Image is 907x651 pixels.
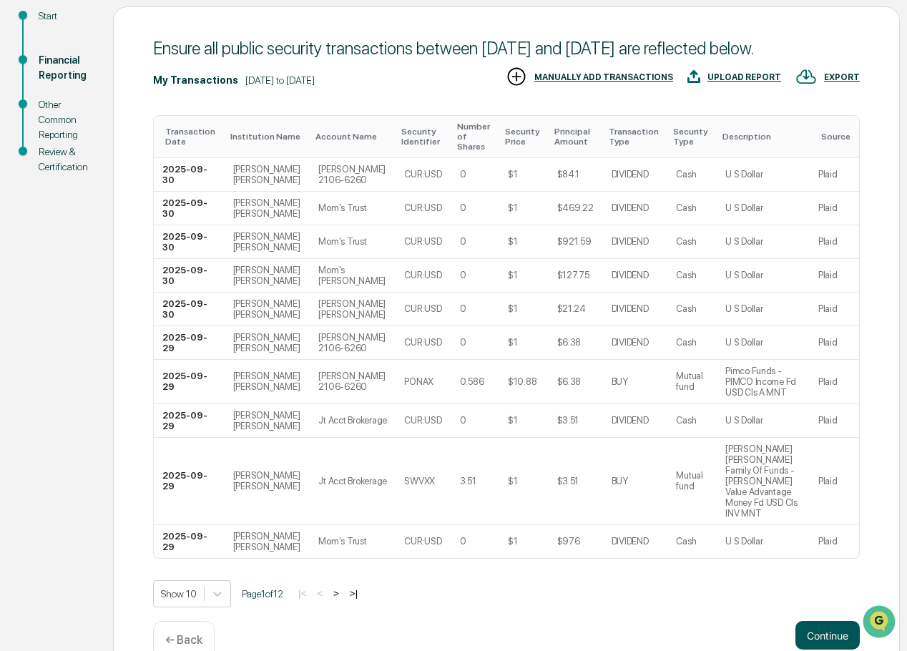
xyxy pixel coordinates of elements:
[557,270,589,280] div: $127.75
[508,476,517,486] div: $1
[795,621,860,650] button: Continue
[154,293,225,326] td: 2025-09-30
[404,303,441,314] div: CUR:USD
[725,236,763,247] div: U S Dollar
[404,236,441,247] div: CUR:USD
[154,225,225,259] td: 2025-09-30
[233,265,302,286] div: [PERSON_NAME] [PERSON_NAME]
[612,415,649,426] div: DIVIDEND
[725,202,763,213] div: U S Dollar
[460,415,466,426] div: 0
[810,158,859,192] td: Plaid
[810,438,859,525] td: Plaid
[460,337,466,348] div: 0
[154,438,225,525] td: 2025-09-29
[404,202,441,213] div: CUR:USD
[310,438,396,525] td: Jt Acct Brokerage
[810,326,859,360] td: Plaid
[233,332,302,353] div: [PERSON_NAME] [PERSON_NAME]
[165,633,202,647] p: ← Back
[233,531,302,552] div: [PERSON_NAME] [PERSON_NAME]
[310,192,396,225] td: Mom's Trust
[810,293,859,326] td: Plaid
[460,202,466,213] div: 0
[233,371,302,392] div: [PERSON_NAME] [PERSON_NAME]
[534,72,673,82] div: MANUALLY ADD TRANSACTIONS
[557,415,579,426] div: $3.51
[508,236,517,247] div: $1
[508,169,517,180] div: $1
[14,209,26,220] div: 🔎
[233,410,302,431] div: [PERSON_NAME] [PERSON_NAME]
[310,293,396,326] td: [PERSON_NAME] [PERSON_NAME]
[460,169,466,180] div: 0
[557,169,580,180] div: $84.1
[14,182,26,193] div: 🖐️
[508,303,517,314] div: $1
[725,337,763,348] div: U S Dollar
[9,202,96,227] a: 🔎Data Lookup
[101,242,173,253] a: Powered byPylon
[49,109,235,124] div: Start new chat
[722,132,804,142] div: Toggle SortBy
[673,127,711,147] div: Toggle SortBy
[612,376,628,387] div: BUY
[676,303,696,314] div: Cash
[460,270,466,280] div: 0
[233,298,302,320] div: [PERSON_NAME] [PERSON_NAME]
[687,66,700,87] img: UPLOAD REPORT
[676,536,696,547] div: Cash
[557,536,580,547] div: $976
[404,415,441,426] div: CUR:USD
[39,97,90,142] div: Other Common Reporting
[310,158,396,192] td: [PERSON_NAME] 2106-6260
[810,525,859,558] td: Plaid
[460,476,476,486] div: 3.51
[810,192,859,225] td: Plaid
[676,470,708,491] div: Mutual fund
[315,132,390,142] div: Toggle SortBy
[9,175,98,200] a: 🖐️Preclearance
[557,476,579,486] div: $3.51
[810,360,859,404] td: Plaid
[612,236,649,247] div: DIVIDEND
[39,53,90,83] div: Financial Reporting
[725,536,763,547] div: U S Dollar
[49,124,181,135] div: We're available if you need us!
[810,259,859,293] td: Plaid
[505,127,543,147] div: Toggle SortBy
[460,376,484,387] div: 0.586
[821,132,853,142] div: Toggle SortBy
[676,337,696,348] div: Cash
[153,38,860,59] div: Ensure all public security transactions between [DATE] and [DATE] are reflected below.
[153,74,238,86] div: My Transactions
[404,337,441,348] div: CUR:USD
[810,225,859,259] td: Plaid
[676,236,696,247] div: Cash
[233,470,302,491] div: [PERSON_NAME] [PERSON_NAME]
[313,587,327,599] button: <
[508,202,517,213] div: $1
[676,202,696,213] div: Cash
[676,415,696,426] div: Cash
[233,231,302,253] div: [PERSON_NAME] [PERSON_NAME]
[142,243,173,253] span: Pylon
[707,72,781,82] div: UPLOAD REPORT
[612,303,649,314] div: DIVIDEND
[612,270,649,280] div: DIVIDEND
[457,122,494,152] div: Toggle SortBy
[557,202,594,213] div: $469.22
[404,476,435,486] div: SWVXX
[310,404,396,438] td: Jt Acct Brokerage
[725,444,801,519] div: [PERSON_NAME] [PERSON_NAME] Family Of Funds - [PERSON_NAME] Value Advantage Money Fd USD Cls INV MNT
[725,270,763,280] div: U S Dollar
[29,207,90,222] span: Data Lookup
[310,259,396,293] td: Mom's [PERSON_NAME]
[154,525,225,558] td: 2025-09-29
[401,127,445,147] div: Toggle SortBy
[154,326,225,360] td: 2025-09-29
[612,536,649,547] div: DIVIDEND
[294,587,310,599] button: |<
[404,270,441,280] div: CUR:USD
